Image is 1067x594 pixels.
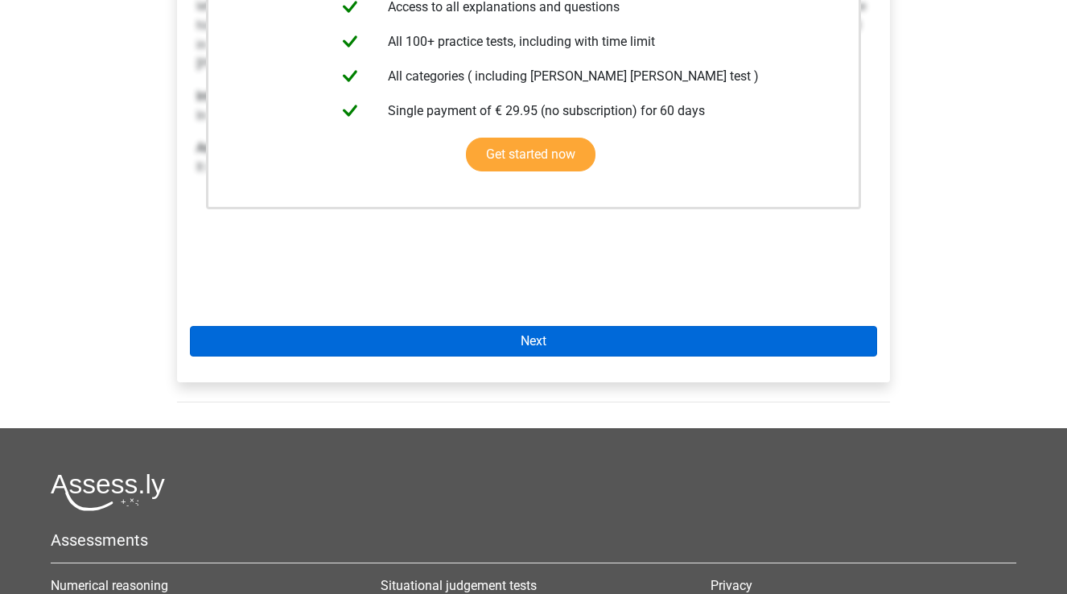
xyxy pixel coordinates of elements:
b: Interpretation [196,89,272,104]
p: In the 19th century, French was the most common language for scientists to communicate with each ... [196,87,871,126]
p: It is only stated that a letter was written in French, it cannot be inferred from this that this ... [196,138,871,177]
img: Assessly logo [51,473,165,511]
a: Privacy [711,578,752,593]
a: Next [190,326,877,357]
a: Situational judgement tests [381,578,537,593]
a: Numerical reasoning [51,578,168,593]
b: Answer [196,140,238,155]
h5: Assessments [51,530,1016,550]
a: Get started now [466,138,595,171]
